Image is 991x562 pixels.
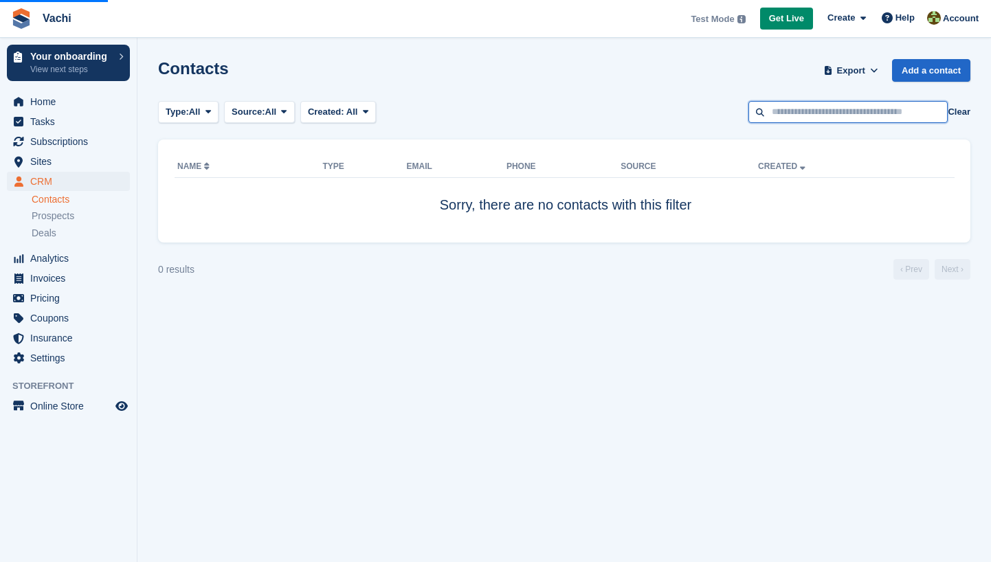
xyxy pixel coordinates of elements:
span: Subscriptions [30,132,113,151]
a: menu [7,396,130,416]
button: Clear [948,105,970,119]
span: Home [30,92,113,111]
img: icon-info-grey-7440780725fd019a000dd9b08b2336e03edf1995a4989e88bcd33f0948082b44.svg [737,15,746,23]
a: Prospects [32,209,130,223]
span: Sorry, there are no contacts with this filter [440,197,691,212]
span: All [189,105,201,119]
nav: Page [891,259,973,280]
span: Type: [166,105,189,119]
span: Account [943,12,979,25]
a: Preview store [113,398,130,414]
a: Add a contact [892,59,970,82]
a: Vachi [37,7,77,30]
th: Email [407,156,506,178]
button: Export [821,59,881,82]
span: Coupons [30,308,113,328]
span: Create [827,11,855,25]
span: Invoices [30,269,113,288]
a: menu [7,112,130,131]
span: Insurance [30,328,113,348]
span: All [265,105,277,119]
a: Deals [32,226,130,240]
a: menu [7,348,130,368]
a: menu [7,328,130,348]
a: menu [7,172,130,191]
span: Analytics [30,249,113,268]
img: stora-icon-8386f47178a22dfd0bd8f6a31ec36ba5ce8667c1dd55bd0f319d3a0aa187defe.svg [11,8,32,29]
span: Pricing [30,289,113,308]
span: Source: [232,105,265,119]
span: Deals [32,227,56,240]
span: Settings [30,348,113,368]
th: Source [621,156,758,178]
a: menu [7,92,130,111]
span: Test Mode [691,12,734,26]
a: menu [7,132,130,151]
th: Type [323,156,407,178]
button: Type: All [158,101,219,124]
a: Your onboarding View next steps [7,45,130,81]
span: Storefront [12,379,137,393]
span: Created: [308,106,344,117]
a: menu [7,269,130,288]
a: Name [177,161,212,171]
span: Online Store [30,396,113,416]
a: menu [7,308,130,328]
span: Help [895,11,915,25]
button: Source: All [224,101,295,124]
span: Tasks [30,112,113,131]
a: Next [935,259,970,280]
span: Get Live [769,12,804,25]
th: Phone [506,156,621,178]
img: Anete Gre [927,11,941,25]
span: CRM [30,172,113,191]
div: 0 results [158,262,194,277]
a: menu [7,249,130,268]
button: Created: All [300,101,376,124]
span: Export [837,64,865,78]
h1: Contacts [158,59,229,78]
a: Created [758,161,808,171]
p: Your onboarding [30,52,112,61]
a: Previous [893,259,929,280]
span: All [346,106,358,117]
a: menu [7,289,130,308]
span: Prospects [32,210,74,223]
a: Contacts [32,193,130,206]
p: View next steps [30,63,112,76]
a: Get Live [760,8,813,30]
span: Sites [30,152,113,171]
a: menu [7,152,130,171]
